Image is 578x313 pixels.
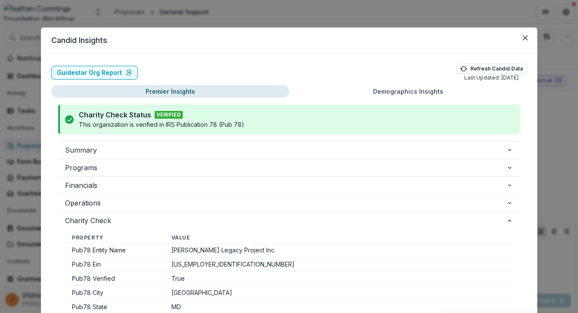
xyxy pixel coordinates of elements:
span: Operations [65,198,506,208]
button: Operations [58,194,520,212]
a: Guidestar Org Report [51,66,138,80]
button: Premier Insights [51,85,289,98]
button: Financials [58,177,520,194]
td: [GEOGRAPHIC_DATA] [165,286,513,300]
button: Charity Check [58,212,520,229]
button: Close [518,31,532,45]
button: Demographics Insights [289,85,527,98]
p: Charity Check Status [79,110,151,120]
button: Programs [58,159,520,176]
span: Programs [65,163,506,173]
span: Financials [65,180,506,190]
td: Pub78 Verified [65,272,165,286]
header: Candid Insights [41,28,537,53]
button: Summary [58,141,520,159]
button: Refresh Candid Data [456,64,527,74]
p: Last Updated: [DATE] [464,74,519,82]
td: [US_EMPLOYER_IDENTIFICATION_NUMBER] [165,258,513,272]
th: Property [65,233,165,243]
td: Pub78 Ein [65,258,165,272]
span: Charity Check [65,215,506,226]
span: VERIFIED [155,111,183,119]
p: This organization is verified in IRS Publication 78 (Pub 78) [79,120,244,129]
td: Pub78 Entity Name [65,243,165,258]
td: [PERSON_NAME] Legacy Project Inc. [165,243,513,258]
td: True [165,272,513,286]
span: Summary [65,145,506,155]
th: Value [165,233,513,243]
td: Pub78 City [65,286,165,300]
